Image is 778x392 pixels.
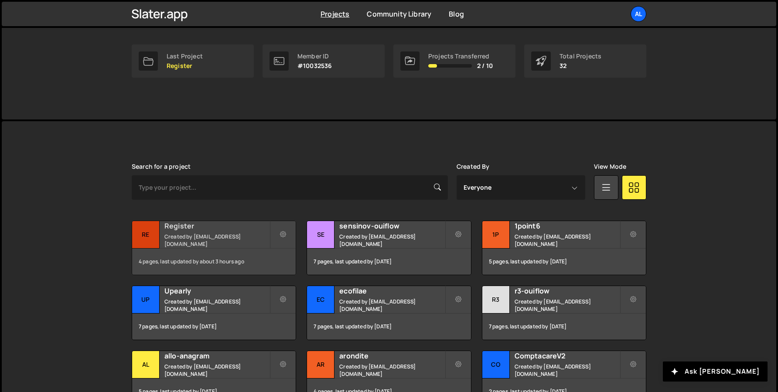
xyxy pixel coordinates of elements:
h2: Upearly [164,286,270,296]
small: Created by [EMAIL_ADDRESS][DOMAIN_NAME] [164,298,270,313]
label: Created By [457,163,490,170]
a: Last Project Register [132,44,254,78]
label: Search for a project [132,163,191,170]
h2: r3-ouiflow [515,286,620,296]
h2: Register [164,221,270,231]
div: 4 pages, last updated by about 3 hours ago [132,249,296,275]
small: Created by [EMAIL_ADDRESS][DOMAIN_NAME] [339,298,444,313]
div: Up [132,286,160,314]
a: Community Library [367,9,431,19]
p: #10032536 [297,62,332,69]
p: 32 [560,62,601,69]
small: Created by [EMAIL_ADDRESS][DOMAIN_NAME] [515,233,620,248]
a: r3 r3-ouiflow Created by [EMAIL_ADDRESS][DOMAIN_NAME] 7 pages, last updated by [DATE] [482,286,646,340]
a: Al [631,6,646,22]
a: Projects [321,9,349,19]
a: Re Register Created by [EMAIL_ADDRESS][DOMAIN_NAME] 4 pages, last updated by about 3 hours ago [132,221,296,275]
h2: arondite [339,351,444,361]
small: Created by [EMAIL_ADDRESS][DOMAIN_NAME] [339,363,444,378]
div: Last Project [167,53,203,60]
a: se sensinov-ouiflow Created by [EMAIL_ADDRESS][DOMAIN_NAME] 7 pages, last updated by [DATE] [307,221,471,275]
small: Created by [EMAIL_ADDRESS][DOMAIN_NAME] [339,233,444,248]
h2: allo-anagram [164,351,270,361]
small: Created by [EMAIL_ADDRESS][DOMAIN_NAME] [164,363,270,378]
label: View Mode [594,163,626,170]
h2: ecofilae [339,286,444,296]
button: Ask [PERSON_NAME] [663,361,768,382]
div: Re [132,221,160,249]
div: 7 pages, last updated by [DATE] [307,249,471,275]
small: Created by [EMAIL_ADDRESS][DOMAIN_NAME] [515,298,620,313]
div: Total Projects [560,53,601,60]
div: r3 [482,286,510,314]
div: 7 pages, last updated by [DATE] [132,314,296,340]
p: Register [167,62,203,69]
div: ar [307,351,334,378]
div: se [307,221,334,249]
h2: sensinov-ouiflow [339,221,444,231]
a: Blog [449,9,464,19]
input: Type your project... [132,175,448,200]
small: Created by [EMAIL_ADDRESS][DOMAIN_NAME] [164,233,270,248]
span: 2 / 10 [477,62,493,69]
a: 1p 1point6 Created by [EMAIL_ADDRESS][DOMAIN_NAME] 5 pages, last updated by [DATE] [482,221,646,275]
h2: ComptacareV2 [515,351,620,361]
div: ec [307,286,334,314]
div: Co [482,351,510,378]
small: Created by [EMAIL_ADDRESS][DOMAIN_NAME] [515,363,620,378]
div: 7 pages, last updated by [DATE] [482,314,646,340]
div: 7 pages, last updated by [DATE] [307,314,471,340]
h2: 1point6 [515,221,620,231]
a: ec ecofilae Created by [EMAIL_ADDRESS][DOMAIN_NAME] 7 pages, last updated by [DATE] [307,286,471,340]
div: 5 pages, last updated by [DATE] [482,249,646,275]
div: Member ID [297,53,332,60]
a: Up Upearly Created by [EMAIL_ADDRESS][DOMAIN_NAME] 7 pages, last updated by [DATE] [132,286,296,340]
div: al [132,351,160,378]
div: 1p [482,221,510,249]
div: Projects Transferred [428,53,493,60]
